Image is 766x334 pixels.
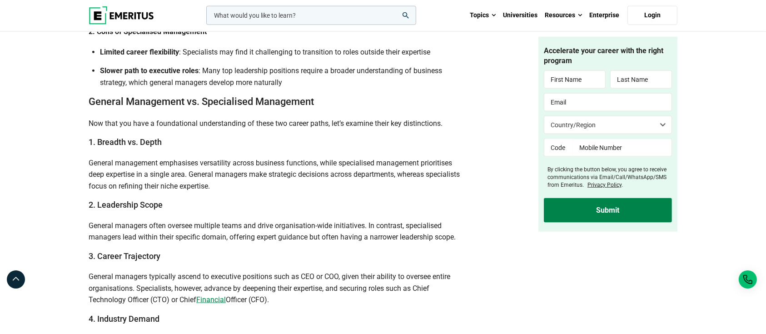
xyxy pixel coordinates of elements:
[100,66,442,87] span: : Many top leadership positions require a broader understanding of business strategy, which gener...
[89,314,159,324] b: 4. Industry Demand
[89,137,162,147] b: 1. Breadth vs. Depth
[89,27,207,36] b: 2. Cons of Specialised Management
[89,221,456,242] span: General managers often oversee multiple teams and drive organisation-wide initiatives. In contras...
[206,6,416,25] input: woocommerce-product-search-field-0
[89,119,443,128] span: Now that you have a foundational understanding of these two career paths, let’s examine their key...
[89,95,464,109] h2: General Management vs. Specialised Management
[544,45,672,66] h4: Accelerate your career with the right program
[100,48,179,56] b: Limited career flexibility
[226,295,269,304] span: Officer (CFO).
[196,295,226,304] a: Financial
[544,198,672,222] input: Submit
[544,93,672,111] input: Email
[89,251,160,261] b: 3. Career Trajectory
[627,6,677,25] a: Login
[610,70,672,89] input: Last Name
[547,166,672,189] label: By clicking the button below, you agree to receive communications via Email/Call/WhatsApp/SMS fro...
[89,200,163,209] b: 2. Leadership Scope
[544,70,606,89] input: First Name
[587,181,622,188] a: Privacy Policy
[179,48,430,56] span: : Specialists may find it challenging to transition to roles outside their expertise
[89,159,460,190] span: General management emphasises versatility across business functions, while specialised management...
[544,116,672,134] select: Country
[89,272,450,304] span: General managers typically ascend to executive positions such as CEO or COO, given their ability ...
[100,66,199,75] b: Slower path to executive roles
[544,139,573,157] input: Code
[573,139,672,157] input: Mobile Number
